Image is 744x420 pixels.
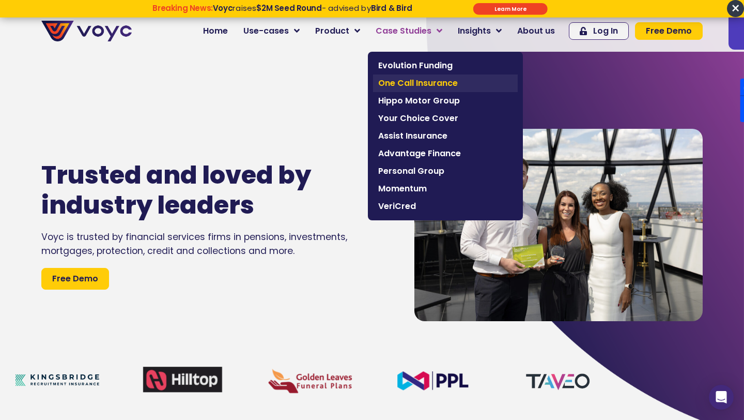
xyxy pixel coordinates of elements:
a: Home [195,21,236,41]
span: Your Choice Cover [378,112,513,125]
span: Advantage Finance [378,147,513,160]
span: Use-cases [243,25,289,37]
span: Free Demo [52,273,98,285]
a: Evolution Funding [373,57,518,74]
a: Momentum [373,180,518,198]
a: Assist Insurance [373,127,518,145]
span: Assist Insurance [378,130,513,142]
span: VeriCred [378,200,513,213]
span: Evolution Funding [378,59,513,72]
h1: Trusted and loved by industry leaders [41,160,352,220]
a: About us [509,21,563,41]
div: Breaking News: Voyc raises $2M Seed Round - advised by Bird & Bird [113,4,452,22]
div: Submit [473,3,548,15]
span: Free Demo [646,27,692,35]
div: Voyc is trusted by financial services firms in pensions, investments, mortgages, protection, cred... [41,230,383,258]
strong: Bird & Bird [371,3,412,13]
span: Product [315,25,349,37]
span: Log In [593,27,618,35]
span: One Call Insurance [378,77,513,89]
a: VeriCred [373,198,518,215]
a: Hippo Motor Group [373,92,518,110]
img: voyc-full-logo [41,21,132,41]
strong: Voyc [213,3,233,13]
span: Home [203,25,228,37]
strong: Breaking News: [152,3,213,13]
a: Product [307,21,368,41]
span: About us [517,25,555,37]
span: Case Studies [376,25,431,37]
a: Your Choice Cover [373,110,518,127]
a: Advantage Finance [373,145,518,162]
a: One Call Insurance [373,74,518,92]
a: Insights [450,21,509,41]
span: Hippo Motor Group [378,95,513,107]
a: Free Demo [635,22,703,40]
a: Free Demo [41,268,109,290]
a: Log In [569,22,629,40]
div: Open Intercom Messenger [709,385,734,410]
a: Use-cases [236,21,307,41]
strong: $2M Seed Round [256,3,322,13]
span: Momentum [378,183,513,195]
a: Case Studies [368,21,450,41]
span: Insights [458,25,491,37]
span: Personal Group [378,165,513,177]
span: raises - advised by [213,3,412,13]
a: Personal Group [373,162,518,180]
